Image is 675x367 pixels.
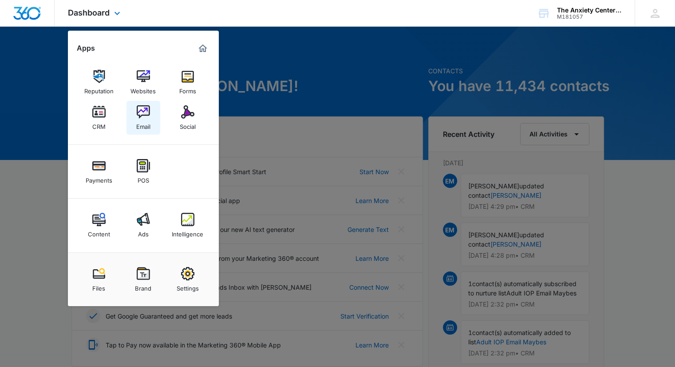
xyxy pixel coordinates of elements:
[126,263,160,296] a: Brand
[126,155,160,188] a: POS
[86,172,112,184] div: Payments
[88,226,110,238] div: Content
[130,83,156,95] div: Websites
[82,155,116,188] a: Payments
[172,226,203,238] div: Intelligence
[82,65,116,99] a: Reputation
[82,208,116,242] a: Content
[84,83,114,95] div: Reputation
[126,65,160,99] a: Websites
[77,44,95,52] h2: Apps
[82,101,116,135] a: CRM
[196,41,210,56] a: Marketing 360® Dashboard
[171,65,205,99] a: Forms
[82,263,116,296] a: Files
[171,208,205,242] a: Intelligence
[136,119,150,130] div: Email
[126,101,160,135] a: Email
[92,280,105,292] div: Files
[171,263,205,296] a: Settings
[179,83,196,95] div: Forms
[135,280,151,292] div: Brand
[68,8,110,17] span: Dashboard
[177,280,199,292] div: Settings
[138,226,149,238] div: Ads
[126,208,160,242] a: Ads
[180,119,196,130] div: Social
[138,172,149,184] div: POS
[557,14,622,20] div: account id
[557,7,622,14] div: account name
[92,119,106,130] div: CRM
[171,101,205,135] a: Social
